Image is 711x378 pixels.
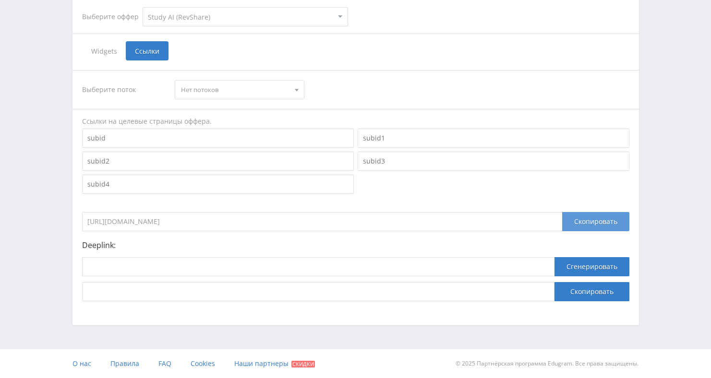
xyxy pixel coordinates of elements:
span: Наши партнеры [234,359,289,368]
span: Widgets [82,41,126,60]
span: Нет потоков [181,81,289,99]
a: Наши партнеры Скидки [234,349,315,378]
a: FAQ [158,349,171,378]
input: subid2 [82,152,354,171]
a: Правила [110,349,139,378]
span: FAQ [158,359,171,368]
a: О нас [72,349,91,378]
input: subid [82,129,354,148]
input: subid3 [358,152,629,171]
div: Выберите поток [82,80,166,99]
button: Сгенерировать [554,257,629,276]
p: Deeplink: [82,241,629,249]
input: subid1 [358,129,629,148]
div: Выберите оффер [82,13,143,21]
span: Скидки [291,361,315,367]
button: Скопировать [554,282,629,301]
div: Скопировать [562,212,629,231]
div: © 2025 Партнёрская программа Edugram. Все права защищены. [360,349,639,378]
span: Правила [110,359,139,368]
input: subid4 [82,175,354,194]
span: Ссылки [126,41,169,60]
span: О нас [72,359,91,368]
a: Cookies [191,349,215,378]
span: Cookies [191,359,215,368]
div: Ссылки на целевые страницы оффера. [82,117,629,126]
